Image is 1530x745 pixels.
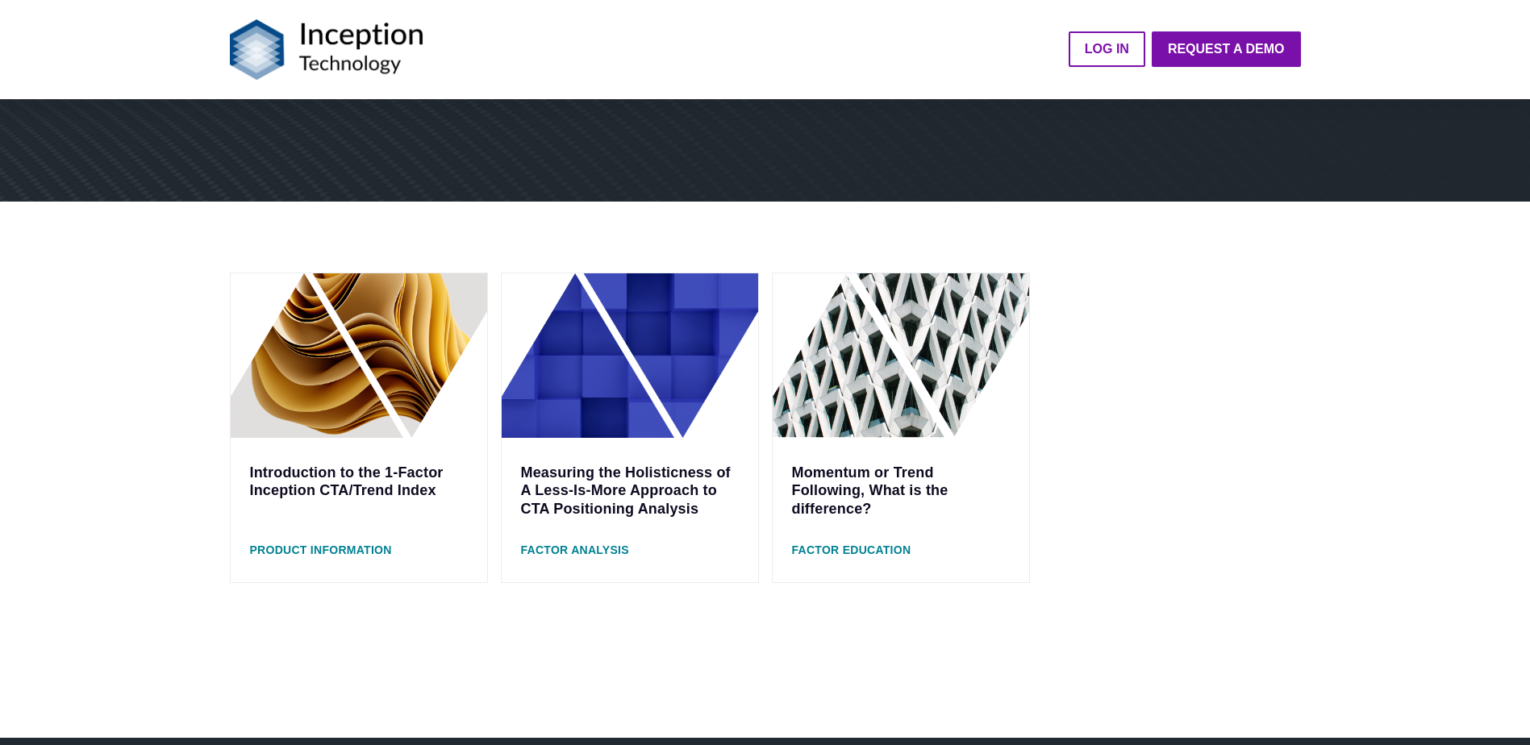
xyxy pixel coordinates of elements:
[502,273,758,438] img: Less Is More
[250,543,392,556] span: Product Information
[1085,42,1129,56] strong: LOG IN
[230,19,423,80] img: Logo
[1069,31,1145,67] a: LOG IN
[231,273,487,438] img: Product Information
[1168,42,1285,56] strong: Request a Demo
[521,543,629,556] span: Factor Analysis
[792,464,948,517] a: Momentum or Trend Following, What is the difference?
[250,464,444,499] a: Introduction to the 1-Factor Inception CTA/Trend Index
[521,464,731,517] a: Measuring the Holisticness of A Less-Is-More Approach to CTA Positioning Analysis
[792,543,911,556] span: Factor Education
[773,273,1029,438] img: Momentum and Trend Following
[1152,31,1301,67] a: Request a Demo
